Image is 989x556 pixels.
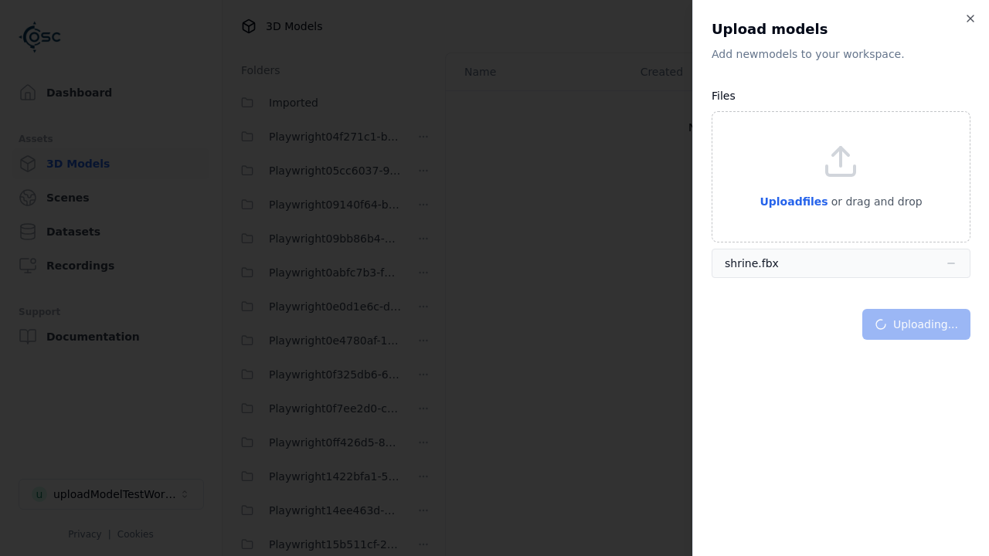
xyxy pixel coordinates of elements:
h2: Upload models [712,19,970,40]
p: Add new model s to your workspace. [712,46,970,62]
span: Upload files [760,195,828,208]
p: or drag and drop [828,192,923,211]
label: Files [712,90,736,102]
div: shrine.fbx [725,256,779,271]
